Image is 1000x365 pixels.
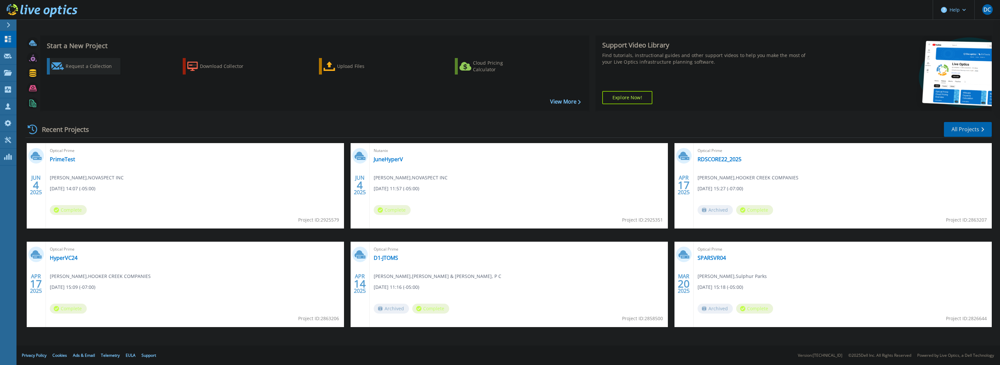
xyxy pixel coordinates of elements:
[698,273,767,280] span: [PERSON_NAME] , Sulphur Parks
[30,272,42,296] div: APR 2025
[698,205,733,215] span: Archived
[50,284,95,291] span: [DATE] 15:09 (-07:00)
[917,353,994,358] li: Powered by Live Optics, a Dell Technology
[602,41,808,49] div: Support Video Library
[337,60,390,73] div: Upload Files
[473,60,526,73] div: Cloud Pricing Calculator
[944,122,992,137] a: All Projects
[677,173,690,197] div: APR 2025
[374,147,664,154] span: Nutanix
[25,121,98,137] div: Recent Projects
[50,147,340,154] span: Optical Prime
[319,58,392,75] a: Upload Files
[678,281,690,287] span: 20
[374,174,448,181] span: [PERSON_NAME] , NOVASPECT INC
[50,205,87,215] span: Complete
[141,352,156,358] a: Support
[33,182,39,188] span: 4
[374,246,664,253] span: Optical Prime
[52,352,67,358] a: Cookies
[200,60,253,73] div: Download Collector
[47,58,120,75] a: Request a Collection
[946,315,987,322] span: Project ID: 2826644
[354,281,366,287] span: 14
[47,42,580,49] h3: Start a New Project
[698,174,798,181] span: [PERSON_NAME] , HOOKER CREEK COMPANIES
[374,205,411,215] span: Complete
[298,216,339,224] span: Project ID: 2925579
[374,284,419,291] span: [DATE] 11:16 (-05:00)
[50,304,87,314] span: Complete
[602,52,808,65] div: Find tutorials, instructional guides and other support videos to help you make the most of your L...
[698,185,743,192] span: [DATE] 15:27 (-07:00)
[126,352,136,358] a: EULA
[374,156,403,163] a: JuneHyperV
[698,284,743,291] span: [DATE] 15:18 (-05:00)
[50,156,75,163] a: PrimeTest
[412,304,449,314] span: Complete
[374,255,398,261] a: D1-JTOMS
[22,352,47,358] a: Privacy Policy
[622,315,663,322] span: Project ID: 2858500
[73,352,95,358] a: Ads & Email
[357,182,363,188] span: 4
[50,174,124,181] span: [PERSON_NAME] , NOVASPECT INC
[50,185,95,192] span: [DATE] 14:07 (-05:00)
[50,255,78,261] a: HyperVC24
[984,7,991,12] span: DC
[602,91,652,104] a: Explore Now!
[798,353,842,358] li: Version: [TECHNICAL_ID]
[354,173,366,197] div: JUN 2025
[946,216,987,224] span: Project ID: 2863207
[298,315,339,322] span: Project ID: 2863206
[374,185,419,192] span: [DATE] 11:57 (-05:00)
[848,353,911,358] li: © 2025 Dell Inc. All Rights Reserved
[50,246,340,253] span: Optical Prime
[30,173,42,197] div: JUN 2025
[678,182,690,188] span: 17
[698,156,741,163] a: RDSCORE22_2025
[698,246,988,253] span: Optical Prime
[698,304,733,314] span: Archived
[354,272,366,296] div: APR 2025
[698,255,726,261] a: SPARSVR04
[736,205,773,215] span: Complete
[698,147,988,154] span: Optical Prime
[101,352,120,358] a: Telemetry
[66,60,118,73] div: Request a Collection
[677,272,690,296] div: MAR 2025
[183,58,256,75] a: Download Collector
[50,273,151,280] span: [PERSON_NAME] , HOOKER CREEK COMPANIES
[30,281,42,287] span: 17
[455,58,528,75] a: Cloud Pricing Calculator
[374,273,501,280] span: [PERSON_NAME] , [PERSON_NAME] & [PERSON_NAME], P C
[736,304,773,314] span: Complete
[550,99,581,105] a: View More
[374,304,409,314] span: Archived
[622,216,663,224] span: Project ID: 2925351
